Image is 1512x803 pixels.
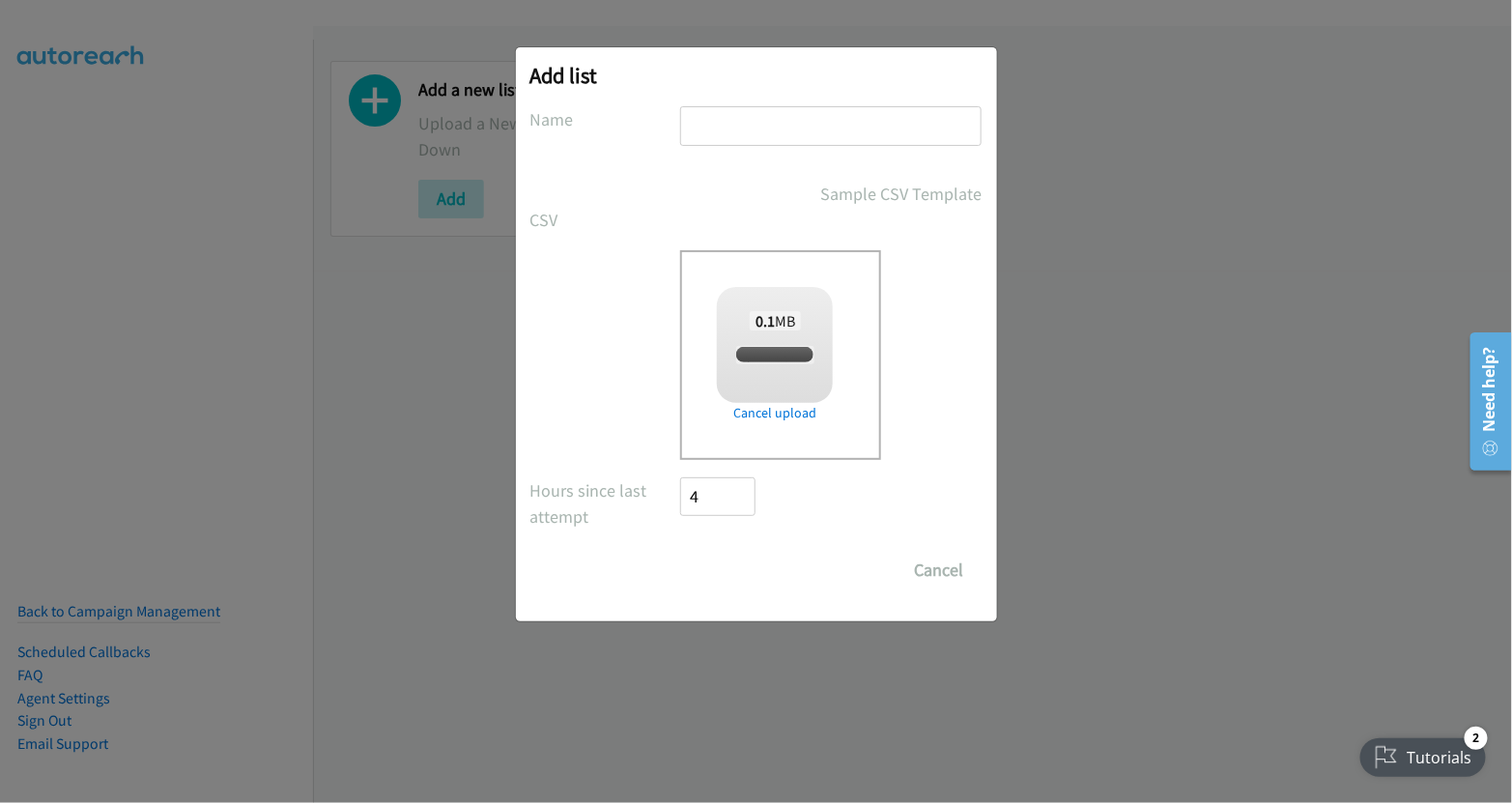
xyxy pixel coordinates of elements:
[736,346,814,364] span: split_2(8).csv
[717,403,833,423] a: Cancel upload
[1349,719,1498,789] iframe: Checklist
[1457,325,1512,478] iframe: Resource Center
[530,207,681,233] label: CSV
[530,106,681,132] label: Name
[530,62,983,89] h2: Add list
[897,551,983,589] button: Cancel
[530,477,681,530] label: Hours since last attempt
[750,311,802,330] span: MB
[756,311,775,330] strong: 0.1
[821,181,983,207] a: Sample CSV Template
